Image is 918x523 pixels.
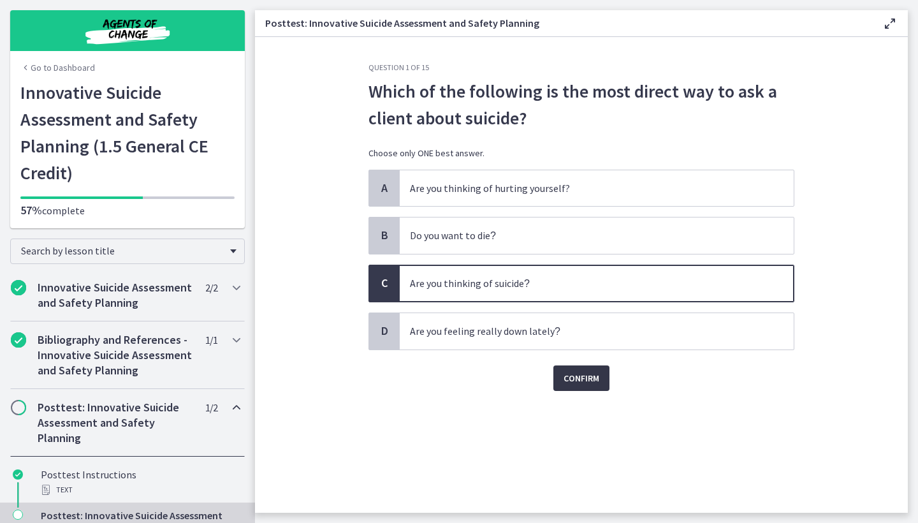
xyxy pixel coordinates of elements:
h1: Innovative Suicide Assessment and Safety Planning (1.5 General CE Credit) [20,79,235,186]
div: Posttest Instructions [41,467,240,497]
span: 57% [20,203,42,217]
p: Are you thinking of hurting yourself? [410,180,758,196]
span: 1 / 2 [205,400,217,415]
span: A [377,180,392,196]
span: B [377,228,392,243]
div: Search by lesson title [10,239,245,264]
h2: Posttest: Innovative Suicide Assessment and Safety Planning [38,400,193,446]
p: Are you feeling really down lately [410,323,758,339]
span: ? [555,326,560,337]
div: Text [41,482,240,497]
h2: Innovative Suicide Assessment and Safety Planning [38,280,193,311]
span: Which of the following is the most direct way to ask a client about suicide? [368,78,794,131]
h3: Posttest: Innovative Suicide Assessment and Safety Planning [265,15,862,31]
a: Go to Dashboard [20,61,95,74]
span: C [377,276,392,291]
span: 2 / 2 [205,280,217,295]
p: Choose only ONE best answer. [368,147,794,159]
span: Search by lesson title [21,244,224,257]
h3: Question 1 of 15 [368,63,794,73]
i: Completed [11,332,26,348]
p: Do you want to die [410,228,758,244]
h2: Bibliography and References - Innovative Suicide Assessment and Safety Planning [38,332,193,378]
p: complete [20,203,235,218]
span: ? [524,278,530,289]
span: 1 / 1 [205,332,217,348]
button: Confirm [553,365,609,391]
span: D [377,323,392,339]
span: Confirm [564,371,599,386]
span: ? [490,230,496,241]
p: Are you thinking of suicide [410,276,758,291]
i: Completed [13,469,23,480]
img: Agents of Change Social Work Test Prep [51,15,204,46]
i: Completed [11,280,26,295]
